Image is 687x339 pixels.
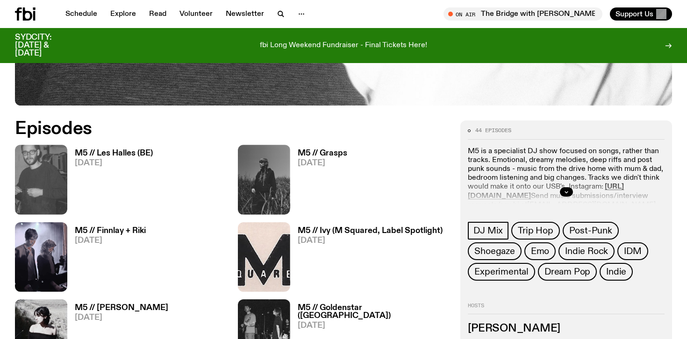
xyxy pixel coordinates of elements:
[474,246,515,256] span: Shoegaze
[468,303,665,314] h2: Hosts
[474,267,529,277] span: Experimental
[617,242,648,260] a: IDM
[538,263,597,281] a: Dream Pop
[75,304,168,312] h3: M5 // [PERSON_NAME]
[67,149,153,214] a: M5 // Les Halles (BE)[DATE]
[75,237,146,245] span: [DATE]
[75,149,153,157] h3: M5 // Les Halles (BE)
[290,227,443,292] a: M5 // Ivy (M Squared, Label Spotlight)[DATE]
[260,42,427,50] p: fbi Long Weekend Fundraiser - Final Tickets Here!
[143,7,172,21] a: Read
[558,242,615,260] a: Indie Rock
[600,263,633,281] a: Indie
[105,7,142,21] a: Explore
[75,159,153,167] span: [DATE]
[518,226,553,236] span: Trip Hop
[563,222,619,240] a: Post-Punk
[468,242,521,260] a: Shoegaze
[298,149,347,157] h3: M5 // Grasps
[615,10,653,18] span: Support Us
[468,263,535,281] a: Experimental
[468,147,665,219] p: M5 is a specialist DJ show focused on songs, rather than tracks. Emotional, dreamy melodies, deep...
[569,226,612,236] span: Post-Punk
[468,324,665,334] h3: [PERSON_NAME]
[473,226,503,236] span: DJ Mix
[468,222,508,240] a: DJ Mix
[290,149,347,214] a: M5 // Grasps[DATE]
[67,227,146,292] a: M5 // Finnlay + Riki[DATE]
[606,267,626,277] span: Indie
[511,222,559,240] a: Trip Hop
[298,227,443,235] h3: M5 // Ivy (M Squared, Label Spotlight)
[610,7,672,21] button: Support Us
[524,242,556,260] a: Emo
[624,246,641,256] span: IDM
[531,246,549,256] span: Emo
[15,120,449,137] h2: Episodes
[15,34,75,57] h3: SYDCITY: [DATE] & [DATE]
[298,322,450,330] span: [DATE]
[298,304,450,320] h3: M5 // Goldenstar ([GEOGRAPHIC_DATA])
[475,128,511,133] span: 44 episodes
[544,267,590,277] span: Dream Pop
[298,237,443,245] span: [DATE]
[298,159,347,167] span: [DATE]
[75,314,168,322] span: [DATE]
[565,246,608,256] span: Indie Rock
[174,7,218,21] a: Volunteer
[60,7,103,21] a: Schedule
[75,227,146,235] h3: M5 // Finnlay + Riki
[220,7,270,21] a: Newsletter
[444,7,602,21] button: On AirThe Bridge with [PERSON_NAME]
